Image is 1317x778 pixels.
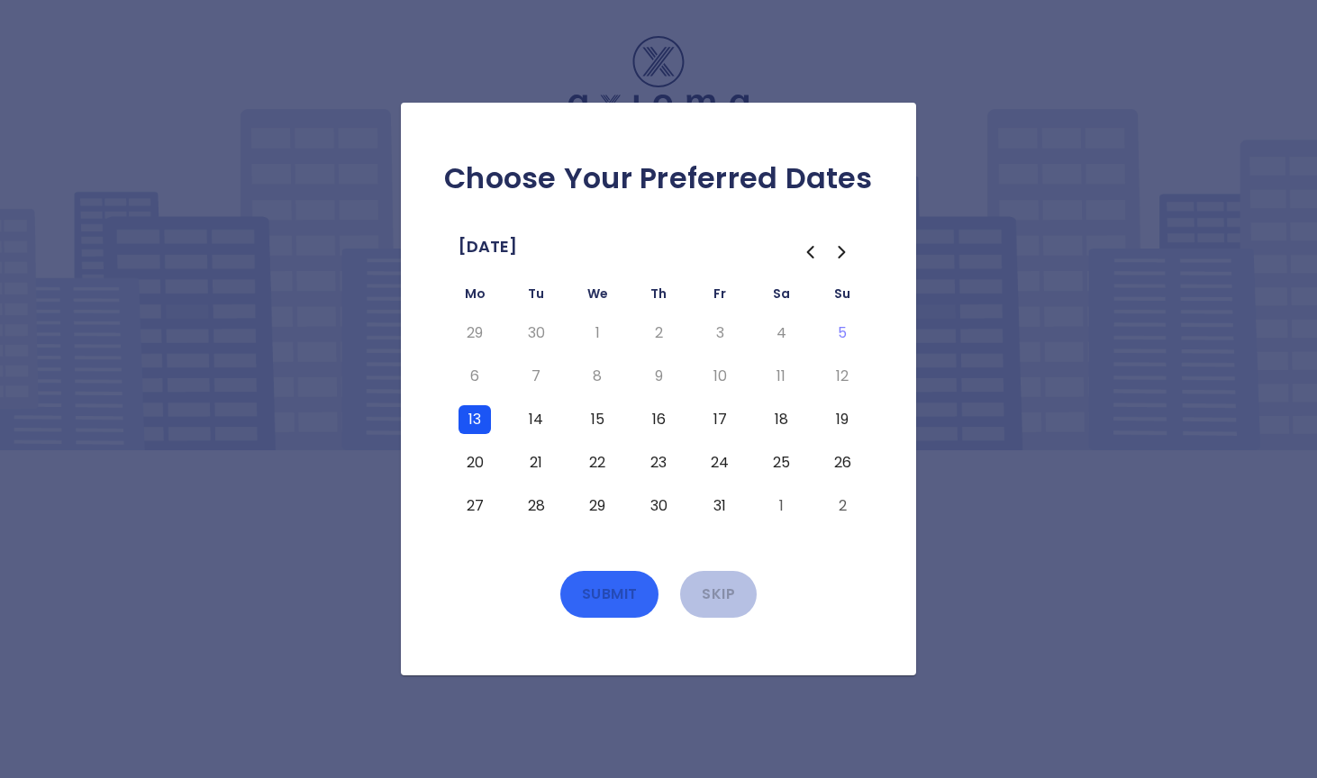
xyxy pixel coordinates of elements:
[642,319,675,348] button: Thursday, October 2nd, 2025
[581,405,613,434] button: Wednesday, October 15th, 2025
[444,283,873,528] table: October 2025
[642,362,675,391] button: Thursday, October 9th, 2025
[704,448,736,477] button: Friday, October 24th, 2025
[704,362,736,391] button: Friday, October 10th, 2025
[581,362,613,391] button: Wednesday, October 8th, 2025
[505,283,567,312] th: Tuesday
[750,283,812,312] th: Saturday
[812,283,873,312] th: Sunday
[826,405,858,434] button: Sunday, October 19th, 2025
[642,405,675,434] button: Thursday, October 16th, 2025
[826,362,858,391] button: Sunday, October 12th, 2025
[459,492,491,520] button: Monday, October 27th, 2025
[628,283,689,312] th: Thursday
[430,160,887,196] h2: Choose Your Preferred Dates
[581,448,613,477] button: Wednesday, October 22nd, 2025
[826,448,858,477] button: Sunday, October 26th, 2025
[459,362,491,391] button: Monday, October 6th, 2025
[520,448,552,477] button: Tuesday, October 21st, 2025
[689,283,750,312] th: Friday
[765,448,797,477] button: Saturday, October 25th, 2025
[642,448,675,477] button: Thursday, October 23rd, 2025
[459,232,517,261] span: [DATE]
[704,319,736,348] button: Friday, October 3rd, 2025
[765,319,797,348] button: Saturday, October 4th, 2025
[581,492,613,520] button: Wednesday, October 29th, 2025
[704,492,736,520] button: Friday, October 31st, 2025
[520,405,552,434] button: Tuesday, October 14th, 2025
[794,236,826,268] button: Go to the Previous Month
[642,492,675,520] button: Thursday, October 30th, 2025
[459,405,491,434] button: Monday, October 13th, 2025, selected
[459,448,491,477] button: Monday, October 20th, 2025
[704,405,736,434] button: Friday, October 17th, 2025
[520,492,552,520] button: Tuesday, October 28th, 2025
[568,36,749,125] img: Logo
[765,362,797,391] button: Saturday, October 11th, 2025
[444,283,505,312] th: Monday
[765,405,797,434] button: Saturday, October 18th, 2025
[826,492,858,520] button: Sunday, November 2nd, 2025
[520,319,552,348] button: Tuesday, September 30th, 2025
[567,283,628,312] th: Wednesday
[826,319,858,348] button: Today, Sunday, October 5th, 2025
[581,319,613,348] button: Wednesday, October 1st, 2025
[826,236,858,268] button: Go to the Next Month
[520,362,552,391] button: Tuesday, October 7th, 2025
[459,319,491,348] button: Monday, September 29th, 2025
[765,492,797,520] button: Saturday, November 1st, 2025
